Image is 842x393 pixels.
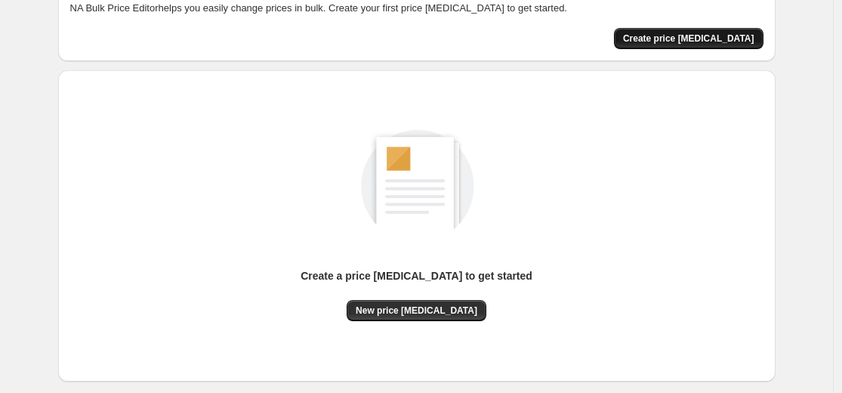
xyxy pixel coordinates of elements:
[301,268,532,283] p: Create a price [MEDICAL_DATA] to get started
[347,300,486,321] button: New price [MEDICAL_DATA]
[356,305,477,317] span: New price [MEDICAL_DATA]
[623,32,754,45] span: Create price [MEDICAL_DATA]
[70,1,763,16] p: NA Bulk Price Editor helps you easily change prices in bulk. Create your first price [MEDICAL_DAT...
[614,28,763,49] button: Create price change job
